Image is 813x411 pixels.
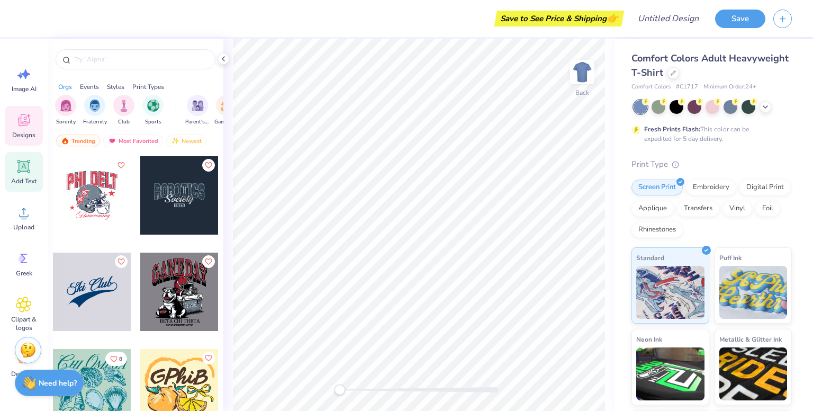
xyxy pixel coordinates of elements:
[636,334,662,345] span: Neon Ink
[202,159,215,172] button: Like
[497,11,621,26] div: Save to See Price & Shipping
[58,82,72,92] div: Orgs
[676,83,698,92] span: # C1717
[108,137,116,145] img: most_fav.gif
[16,269,32,278] span: Greek
[185,118,210,126] span: Parent's Weekend
[636,266,704,319] img: Standard
[739,180,791,195] div: Digital Print
[719,266,788,319] img: Puff Ink
[192,100,204,112] img: Parent's Weekend Image
[636,347,704,400] img: Neon Ink
[11,370,37,378] span: Decorate
[6,315,41,332] span: Clipart & logos
[118,118,130,126] span: Club
[132,82,164,92] div: Print Types
[119,356,122,362] span: 8
[89,100,101,112] img: Fraternity Image
[118,100,130,112] img: Club Image
[335,385,345,395] div: Accessibility label
[214,95,239,126] button: filter button
[631,52,789,79] span: Comfort Colors Adult Heavyweight T-Shirt
[12,131,35,139] span: Designs
[55,95,76,126] div: filter for Sorority
[103,135,163,147] div: Most Favorited
[115,255,128,268] button: Like
[166,135,206,147] div: Newest
[214,95,239,126] div: filter for Game Day
[60,100,72,112] img: Sorority Image
[147,100,159,112] img: Sports Image
[572,61,593,83] img: Back
[221,100,233,112] img: Game Day Image
[83,95,107,126] button: filter button
[575,88,589,97] div: Back
[171,137,179,145] img: newest.gif
[113,95,134,126] div: filter for Club
[715,10,765,28] button: Save
[719,347,788,400] img: Metallic & Glitter Ink
[105,352,127,366] button: Like
[202,255,215,268] button: Like
[56,118,76,126] span: Sorority
[142,95,164,126] div: filter for Sports
[631,222,683,238] div: Rhinestones
[631,83,671,92] span: Comfort Colors
[12,85,37,93] span: Image AI
[607,12,618,24] span: 👉
[631,201,674,217] div: Applique
[202,352,215,364] button: Like
[107,82,124,92] div: Styles
[185,95,210,126] div: filter for Parent's Weekend
[629,8,707,29] input: Untitled Design
[631,158,792,171] div: Print Type
[56,135,100,147] div: Trending
[185,95,210,126] button: filter button
[686,180,736,195] div: Embroidery
[719,334,782,345] span: Metallic & Glitter Ink
[11,177,37,185] span: Add Text
[13,223,34,231] span: Upload
[214,118,239,126] span: Game Day
[631,180,683,195] div: Screen Print
[644,124,774,144] div: This color can be expedited for 5 day delivery.
[703,83,756,92] span: Minimum Order: 24 +
[83,95,107,126] div: filter for Fraternity
[39,378,77,388] strong: Need help?
[83,118,107,126] span: Fraternity
[142,95,164,126] button: filter button
[61,137,69,145] img: trending.gif
[719,252,742,263] span: Puff Ink
[145,118,161,126] span: Sports
[636,252,664,263] span: Standard
[677,201,719,217] div: Transfers
[644,125,700,133] strong: Fresh Prints Flash:
[73,54,209,65] input: Try "Alpha"
[115,159,128,172] button: Like
[55,95,76,126] button: filter button
[80,82,99,92] div: Events
[755,201,780,217] div: Foil
[722,201,752,217] div: Vinyl
[113,95,134,126] button: filter button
